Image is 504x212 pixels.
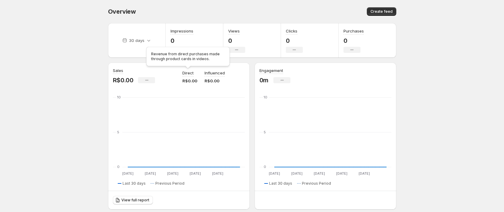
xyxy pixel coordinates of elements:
p: 30 days [129,37,144,43]
span: View full report [121,198,149,203]
text: 10 [264,95,267,99]
text: 5 [264,130,266,134]
p: Influenced [205,70,225,76]
p: 0 [171,37,193,44]
text: [DATE] [144,171,156,176]
p: R$0.00 [113,77,134,84]
span: Last 30 days [269,181,292,186]
span: Create feed [370,9,393,14]
text: 10 [117,95,121,99]
text: [DATE] [336,171,347,176]
h3: Impressions [171,28,193,34]
p: R$0.00 [205,78,225,84]
p: Direct [182,70,194,76]
text: [DATE] [291,171,302,176]
text: [DATE] [122,171,133,176]
h3: Views [228,28,240,34]
p: R$0.00 [182,78,197,84]
a: View full report [113,196,153,204]
span: Previous Period [302,181,331,186]
p: 0m [259,77,269,84]
text: [DATE] [212,171,223,176]
p: 0 [286,37,303,44]
text: [DATE] [313,171,325,176]
text: 0 [264,165,266,169]
h3: Clicks [286,28,297,34]
text: [DATE] [189,171,201,176]
p: 0 [343,37,364,44]
h3: Sales [113,67,123,74]
text: [DATE] [269,171,280,176]
span: Previous Period [155,181,184,186]
text: 5 [117,130,119,134]
p: 0 [228,37,245,44]
h3: Engagement [259,67,283,74]
text: 0 [117,165,120,169]
button: Create feed [367,7,396,16]
text: [DATE] [358,171,370,176]
h3: Purchases [343,28,364,34]
span: Overview [108,8,136,15]
span: Last 30 days [123,181,146,186]
text: [DATE] [167,171,178,176]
